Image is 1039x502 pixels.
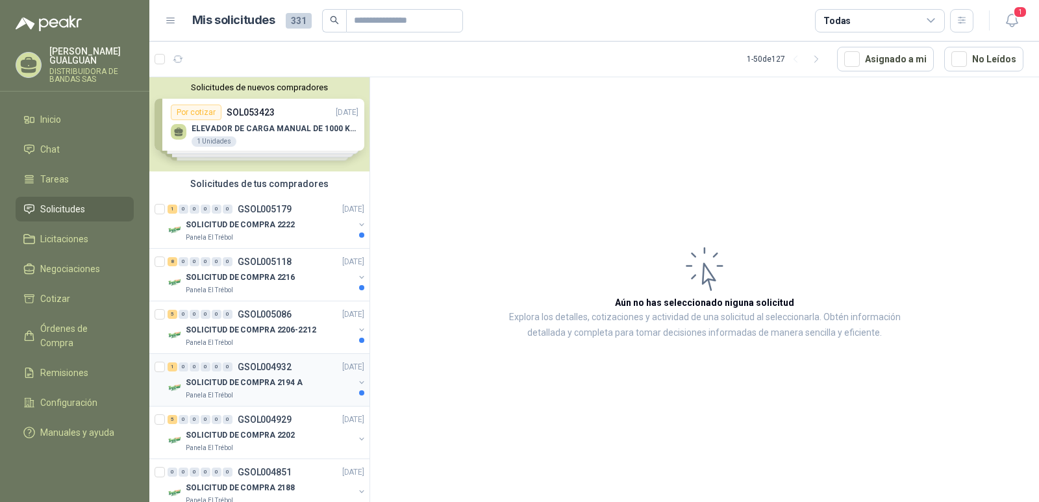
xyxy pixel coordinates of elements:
[223,415,232,424] div: 0
[186,482,295,494] p: SOLICITUD DE COMPRA 2188
[40,232,88,246] span: Licitaciones
[40,202,85,216] span: Solicitudes
[212,415,221,424] div: 0
[186,443,233,453] p: Panela El Trébol
[168,222,183,238] img: Company Logo
[40,321,121,350] span: Órdenes de Compra
[212,310,221,319] div: 0
[16,316,134,355] a: Órdenes de Compra
[179,310,188,319] div: 0
[223,468,232,477] div: 0
[16,420,134,445] a: Manuales y ayuda
[16,390,134,415] a: Configuración
[155,82,364,92] button: Solicitudes de nuevos compradores
[40,112,61,127] span: Inicio
[212,257,221,266] div: 0
[168,412,367,453] a: 5 0 0 0 0 0 GSOL004929[DATE] Company LogoSOLICITUD DE COMPRA 2202Panela El Trébol
[16,257,134,281] a: Negociaciones
[837,47,934,71] button: Asignado a mi
[212,362,221,371] div: 0
[168,485,183,501] img: Company Logo
[201,205,210,214] div: 0
[223,205,232,214] div: 0
[212,468,221,477] div: 0
[40,292,70,306] span: Cotizar
[168,205,177,214] div: 1
[238,257,292,266] p: GSOL005118
[40,425,114,440] span: Manuales y ayuda
[179,415,188,424] div: 0
[342,361,364,373] p: [DATE]
[201,468,210,477] div: 0
[168,362,177,371] div: 1
[168,468,177,477] div: 0
[49,68,134,83] p: DISTRIBUIDORA DE BANDAS SAS
[186,219,295,231] p: SOLICITUD DE COMPRA 2222
[186,271,295,284] p: SOLICITUD DE COMPRA 2216
[201,257,210,266] div: 0
[16,197,134,221] a: Solicitudes
[201,310,210,319] div: 0
[201,415,210,424] div: 0
[168,201,367,243] a: 1 0 0 0 0 0 GSOL005179[DATE] Company LogoSOLICITUD DE COMPRA 2222Panela El Trébol
[615,295,794,310] h3: Aún no has seleccionado niguna solicitud
[16,360,134,385] a: Remisiones
[190,362,199,371] div: 0
[186,338,233,348] p: Panela El Trébol
[16,286,134,311] a: Cotizar
[149,77,369,171] div: Solicitudes de nuevos compradoresPor cotizarSOL053423[DATE] ELEVADOR DE CARGA MANUAL DE 1000 KLS1...
[286,13,312,29] span: 331
[16,167,134,192] a: Tareas
[342,203,364,216] p: [DATE]
[40,262,100,276] span: Negociaciones
[168,415,177,424] div: 5
[201,362,210,371] div: 0
[190,468,199,477] div: 0
[168,380,183,395] img: Company Logo
[179,468,188,477] div: 0
[823,14,851,28] div: Todas
[186,429,295,442] p: SOLICITUD DE COMPRA 2202
[190,257,199,266] div: 0
[186,232,233,243] p: Panela El Trébol
[40,172,69,186] span: Tareas
[16,227,134,251] a: Licitaciones
[342,308,364,321] p: [DATE]
[190,205,199,214] div: 0
[168,307,367,348] a: 5 0 0 0 0 0 GSOL005086[DATE] Company LogoSOLICITUD DE COMPRA 2206-2212Panela El Trébol
[168,327,183,343] img: Company Logo
[168,254,367,295] a: 8 0 0 0 0 0 GSOL005118[DATE] Company LogoSOLICITUD DE COMPRA 2216Panela El Trébol
[1000,9,1023,32] button: 1
[186,324,316,336] p: SOLICITUD DE COMPRA 2206-2212
[223,257,232,266] div: 0
[40,366,88,380] span: Remisiones
[238,415,292,424] p: GSOL004929
[186,377,303,389] p: SOLICITUD DE COMPRA 2194 A
[168,433,183,448] img: Company Logo
[168,257,177,266] div: 8
[16,16,82,31] img: Logo peakr
[330,16,339,25] span: search
[16,107,134,132] a: Inicio
[40,395,97,410] span: Configuración
[944,47,1023,71] button: No Leídos
[190,310,199,319] div: 0
[1013,6,1027,18] span: 1
[186,390,233,401] p: Panela El Trébol
[40,142,60,157] span: Chat
[190,415,199,424] div: 0
[238,310,292,319] p: GSOL005086
[168,359,367,401] a: 1 0 0 0 0 0 GSOL004932[DATE] Company LogoSOLICITUD DE COMPRA 2194 APanela El Trébol
[223,362,232,371] div: 0
[238,362,292,371] p: GSOL004932
[179,362,188,371] div: 0
[342,414,364,426] p: [DATE]
[223,310,232,319] div: 0
[747,49,827,69] div: 1 - 50 de 127
[500,310,909,341] p: Explora los detalles, cotizaciones y actividad de una solicitud al seleccionarla. Obtén informaci...
[179,257,188,266] div: 0
[168,310,177,319] div: 5
[212,205,221,214] div: 0
[238,205,292,214] p: GSOL005179
[49,47,134,65] p: [PERSON_NAME] GUALGUAN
